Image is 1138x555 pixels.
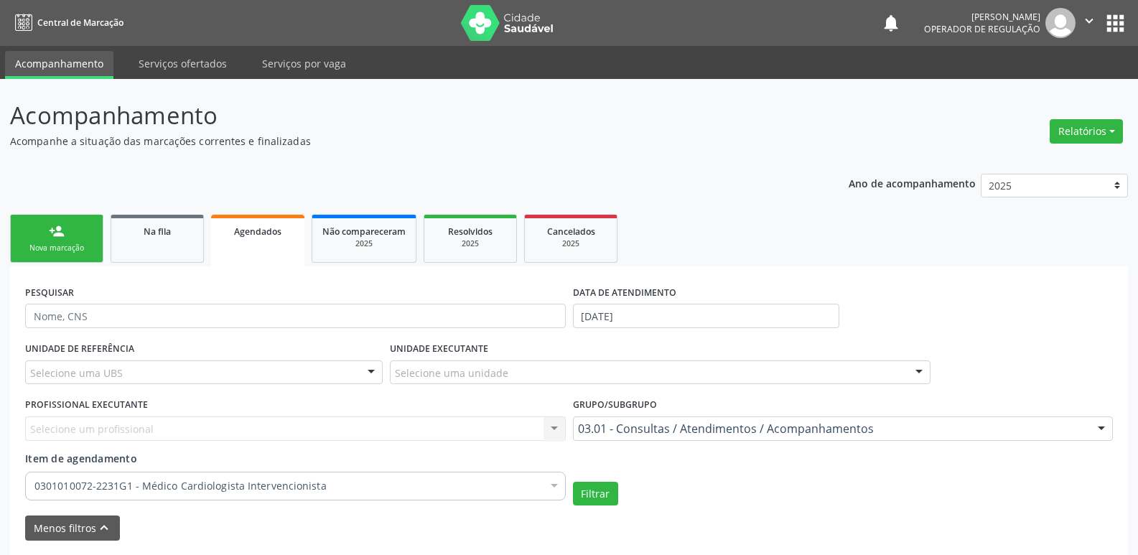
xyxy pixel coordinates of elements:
[924,23,1040,35] span: Operador de regulação
[322,238,406,249] div: 2025
[547,225,595,238] span: Cancelados
[34,479,542,493] span: 0301010072-2231G1 - Médico Cardiologista Intervencionista
[25,338,134,360] label: UNIDADE DE REFERÊNCIA
[25,394,148,416] label: PROFISSIONAL EXECUTANTE
[573,304,839,328] input: Selecione um intervalo
[322,225,406,238] span: Não compareceram
[578,421,1084,436] span: 03.01 - Consultas / Atendimentos / Acompanhamentos
[1103,11,1128,36] button: apps
[535,238,607,249] div: 2025
[390,338,488,360] label: UNIDADE EXECUTANTE
[5,51,113,79] a: Acompanhamento
[881,13,901,33] button: notifications
[573,482,618,506] button: Filtrar
[10,134,793,149] p: Acompanhe a situação das marcações correntes e finalizadas
[25,281,74,304] label: PESQUISAR
[395,365,508,381] span: Selecione uma unidade
[25,452,137,465] span: Item de agendamento
[1045,8,1076,38] img: img
[924,11,1040,23] div: [PERSON_NAME]
[30,365,123,381] span: Selecione uma UBS
[434,238,506,249] div: 2025
[573,394,657,416] label: Grupo/Subgrupo
[573,281,676,304] label: DATA DE ATENDIMENTO
[25,516,120,541] button: Menos filtroskeyboard_arrow_up
[96,520,112,536] i: keyboard_arrow_up
[1076,8,1103,38] button: 
[849,174,976,192] p: Ano de acompanhamento
[252,51,356,76] a: Serviços por vaga
[25,304,566,328] input: Nome, CNS
[129,51,237,76] a: Serviços ofertados
[37,17,123,29] span: Central de Marcação
[144,225,171,238] span: Na fila
[234,225,281,238] span: Agendados
[21,243,93,253] div: Nova marcação
[1050,119,1123,144] button: Relatórios
[448,225,493,238] span: Resolvidos
[49,223,65,239] div: person_add
[1081,13,1097,29] i: 
[10,11,123,34] a: Central de Marcação
[10,98,793,134] p: Acompanhamento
